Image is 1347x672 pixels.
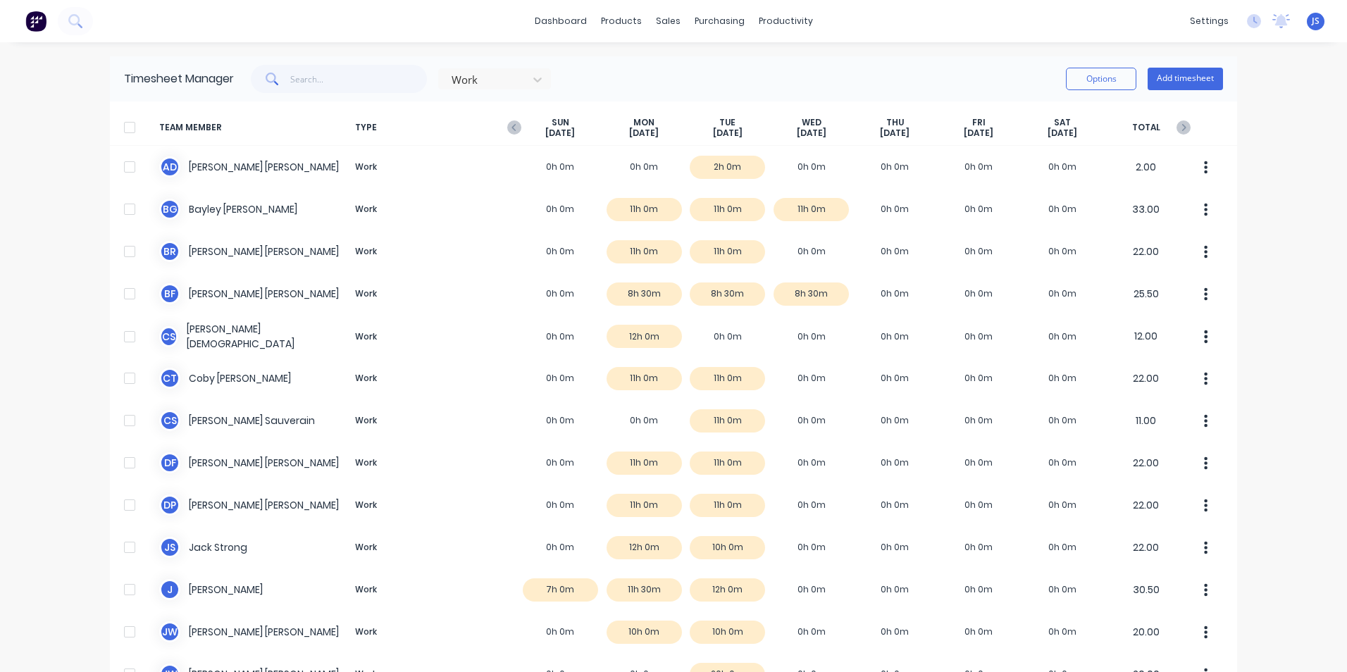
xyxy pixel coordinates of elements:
[1104,117,1188,139] span: TOTAL
[1312,15,1320,27] span: JS
[972,117,986,128] span: FRI
[1183,11,1236,32] div: settings
[752,11,820,32] div: productivity
[649,11,688,32] div: sales
[797,127,826,139] span: [DATE]
[719,117,735,128] span: TUE
[545,127,575,139] span: [DATE]
[290,65,428,93] input: Search...
[1066,68,1136,90] button: Options
[802,117,821,128] span: WED
[25,11,46,32] img: Factory
[629,127,659,139] span: [DATE]
[964,127,993,139] span: [DATE]
[633,117,654,128] span: MON
[528,11,594,32] a: dashboard
[159,117,349,139] span: TEAM MEMBER
[124,70,234,87] div: Timesheet Manager
[713,127,743,139] span: [DATE]
[886,117,904,128] span: THU
[594,11,649,32] div: products
[688,11,752,32] div: purchasing
[1054,117,1071,128] span: SAT
[349,117,519,139] span: TYPE
[552,117,569,128] span: SUN
[1048,127,1077,139] span: [DATE]
[1148,68,1223,90] button: Add timesheet
[880,127,910,139] span: [DATE]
